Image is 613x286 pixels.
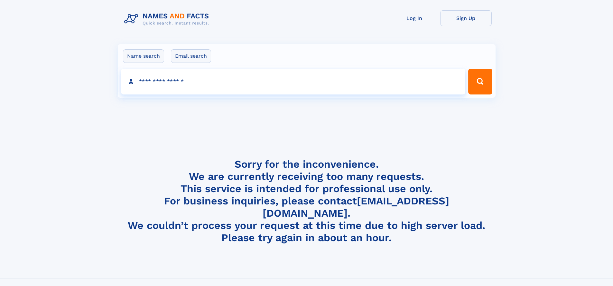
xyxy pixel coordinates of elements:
[440,10,492,26] a: Sign Up
[389,10,440,26] a: Log In
[123,49,164,63] label: Name search
[122,158,492,244] h4: Sorry for the inconvenience. We are currently receiving too many requests. This service is intend...
[263,195,449,219] a: [EMAIL_ADDRESS][DOMAIN_NAME]
[468,69,492,94] button: Search Button
[121,69,466,94] input: search input
[122,10,214,28] img: Logo Names and Facts
[171,49,211,63] label: Email search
